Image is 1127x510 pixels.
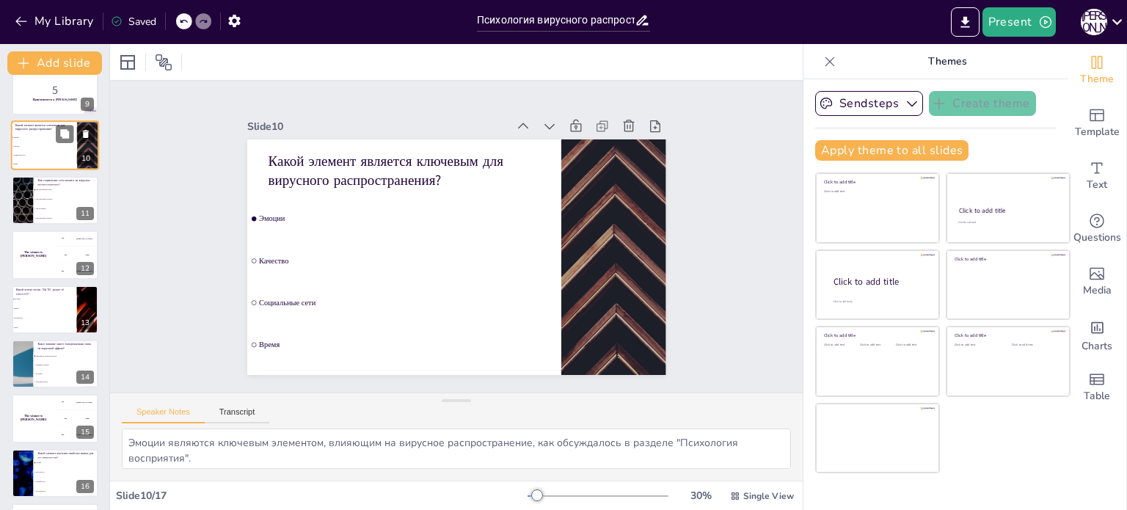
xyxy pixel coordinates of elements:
[896,343,929,347] div: Click to add text
[36,217,98,219] span: Они замедляют процесс
[12,230,98,279] div: 12
[36,198,98,200] span: Они уменьшают интерес
[13,145,76,147] span: Качество
[282,114,556,208] p: Какой элемент является ключевым для вирусного распространения?
[1068,308,1126,361] div: Add charts and graphs
[955,256,1059,262] div: Click to add title
[11,121,99,171] div: 10
[258,215,552,285] span: Качество
[116,51,139,74] div: Layout
[36,471,98,473] span: Доступность
[929,91,1036,116] button: Create theme
[1012,343,1058,347] div: Click to add text
[951,7,980,37] button: Export to PowerPoint
[14,317,76,318] span: Исполнитель
[85,254,89,256] div: Jaap
[266,174,560,244] span: Эмоции
[12,285,98,334] div: 13
[743,490,794,502] span: Single View
[860,343,893,347] div: Click to add text
[36,490,98,492] span: Долговечность
[1068,97,1126,150] div: Add ready made slides
[955,332,1059,338] div: Click to add title
[36,364,98,365] span: Уменьшает интерес
[815,91,923,116] button: Sendsteps
[240,297,534,368] span: Время
[55,263,98,280] div: 300
[824,343,857,347] div: Click to add text
[76,480,94,493] div: 16
[111,15,156,29] div: Saved
[37,451,94,459] p: Какой элемент контента наиболее важен для его вирусности?
[77,125,95,143] button: Delete Slide
[36,208,98,209] span: Они не влияют
[55,247,98,263] div: 200
[1082,338,1112,354] span: Charts
[76,262,94,275] div: 12
[37,178,94,186] p: Как социальные сети влияют на вирусное распространение?
[7,51,102,75] button: Add slide
[1068,150,1126,203] div: Add text boxes
[1084,388,1110,404] span: Table
[955,343,1001,347] div: Click to add text
[1083,283,1112,299] span: Media
[36,355,98,357] span: Увеличивает желание делиться
[32,98,77,101] strong: Приготовьтесь к [PERSON_NAME]!
[959,206,1057,215] div: Click to add title
[14,298,76,299] span: Мелодия
[958,221,1056,225] div: Click to add text
[12,251,55,258] h4: The winner is [PERSON_NAME]
[122,429,791,469] textarea: Эмоции являются ключевым элементом, влияющим на вирусное распространение, как обсуждалось в разде...
[815,140,969,161] button: Apply theme to all slides
[683,489,718,503] div: 30 %
[982,7,1056,37] button: Present
[1081,7,1107,37] button: О [PERSON_NAME]
[205,407,270,423] button: Transcript
[85,418,89,420] div: Jaap
[11,10,100,33] button: My Library
[76,207,94,220] div: 11
[824,332,929,338] div: Click to add title
[36,373,98,374] span: Не влияет
[12,394,98,442] div: 15
[36,382,98,383] span: Затрудняет дележ
[77,153,95,166] div: 10
[56,125,73,143] button: Duplicate Slide
[36,189,98,190] span: Они увеличивают охват
[55,427,98,443] div: 300
[834,299,926,303] div: Click to add body
[37,342,94,350] p: Какое влияние имеет эмоциональная связь на вирусный эффект?
[842,44,1053,79] p: Themes
[1075,124,1120,140] span: Template
[824,190,929,194] div: Click to add text
[116,489,528,503] div: Slide 10 / 17
[16,288,73,296] p: Какой аспект песни '[DATE]' делает её вирусной?
[273,79,530,146] div: Slide 10
[12,67,98,115] div: 9
[55,394,98,410] div: 100
[16,82,94,98] p: 5
[1080,71,1114,87] span: Theme
[477,10,635,31] input: Insert title
[12,340,98,388] div: 14
[834,275,927,288] div: Click to add title
[55,230,98,247] div: 100
[1068,44,1126,97] div: Change the overall theme
[824,179,929,185] div: Click to add title
[1081,9,1107,35] div: О [PERSON_NAME]
[122,407,205,423] button: Speaker Notes
[76,316,94,329] div: 13
[12,176,98,225] div: 11
[1068,255,1126,308] div: Add images, graphics, shapes or video
[12,449,98,498] div: 16
[76,371,94,384] div: 14
[15,123,73,131] p: Какой элемент является ключевым для вирусного распространения?
[1068,361,1126,414] div: Add a table
[36,481,98,482] span: Уникальность
[1087,177,1107,193] span: Text
[14,327,76,328] span: Жанр
[1073,230,1121,246] span: Questions
[13,136,76,139] span: Эмоции
[13,163,76,165] span: Время
[81,98,94,111] div: 9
